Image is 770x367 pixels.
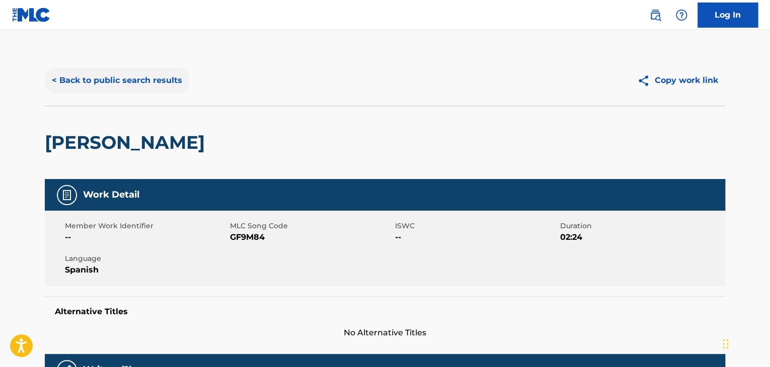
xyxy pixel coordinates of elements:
span: ISWC [395,221,558,231]
img: MLC Logo [12,8,51,22]
span: Member Work Identifier [65,221,227,231]
h2: [PERSON_NAME] [45,131,210,154]
img: help [675,9,687,21]
span: GF9M84 [230,231,393,243]
img: search [649,9,661,21]
span: Duration [560,221,723,231]
h5: Work Detail [83,189,139,201]
span: Language [65,253,227,264]
iframe: Chat Widget [720,319,770,367]
span: 02:24 [560,231,723,243]
span: No Alternative Titles [45,327,725,339]
span: Spanish [65,264,227,276]
button: < Back to public search results [45,68,189,93]
a: Log In [698,3,758,28]
span: MLC Song Code [230,221,393,231]
button: Copy work link [630,68,725,93]
div: Drag [723,329,729,359]
img: Copy work link [637,74,655,87]
span: -- [65,231,227,243]
img: Work Detail [61,189,73,201]
span: -- [395,231,558,243]
div: Help [671,5,691,25]
a: Public Search [645,5,665,25]
h5: Alternative Titles [55,307,715,317]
